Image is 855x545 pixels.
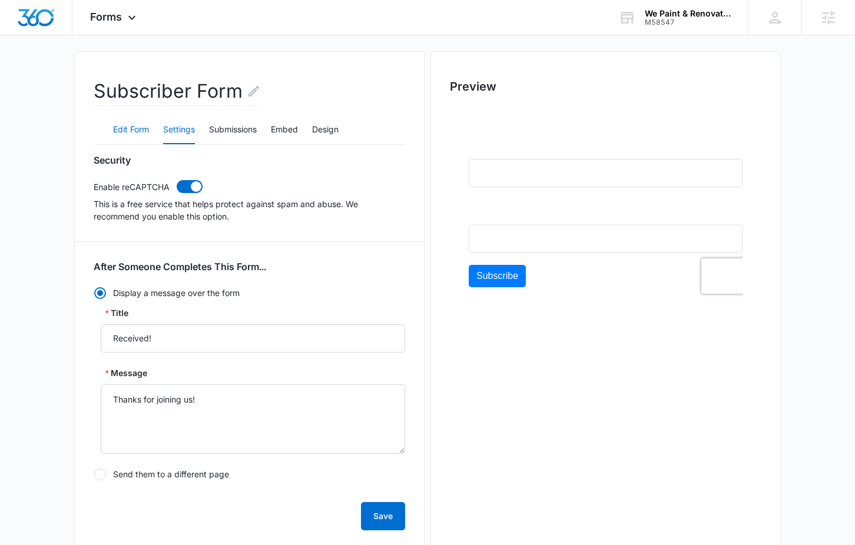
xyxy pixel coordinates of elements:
[645,18,731,26] div: account id
[101,324,405,353] input: Title
[209,116,257,144] button: Submissions
[645,9,731,18] div: account name
[312,116,339,144] button: Design
[113,116,149,144] button: Edit Form
[94,198,405,222] p: This is a free service that helps protect against spam and abuse. We recommend you enable this op...
[94,287,405,300] label: Display a message over the form
[247,77,261,105] button: Edit Form Name
[94,181,170,193] p: Enable reCAPTCHA
[163,116,195,144] button: Settings
[94,154,131,166] h3: Security
[361,502,405,530] button: Save
[105,307,128,320] label: Title
[90,11,122,23] span: Forms
[271,116,298,144] button: Embed
[8,138,49,148] span: Subscribe
[105,367,147,380] label: Message
[101,384,405,454] textarea: Message
[94,261,266,272] h3: After Someone Completes This Form...
[233,125,383,161] iframe: reCAPTCHA
[450,78,761,95] h2: Preview
[94,77,261,106] h2: Subscriber Form
[94,468,405,481] label: Send them to a different page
